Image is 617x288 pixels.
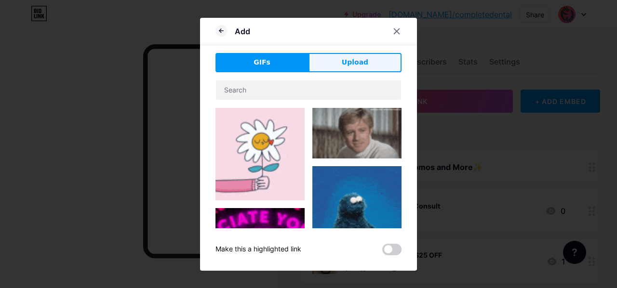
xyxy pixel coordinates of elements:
img: Gihpy [312,108,402,158]
input: Search [216,80,401,100]
img: Gihpy [312,166,402,234]
button: Upload [308,53,402,72]
span: Upload [342,57,368,67]
button: GIFs [215,53,308,72]
img: Gihpy [215,108,305,201]
div: Add [235,26,250,37]
span: GIFs [254,57,270,67]
div: Make this a highlighted link [215,244,301,255]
